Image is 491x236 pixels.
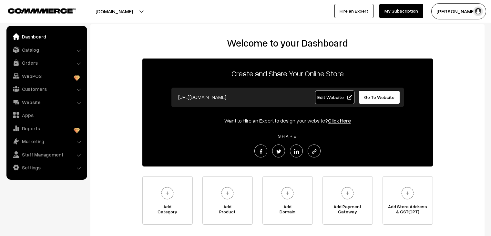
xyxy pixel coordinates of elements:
a: AddProduct [202,176,253,225]
div: Want to Hire an Expert to design your website? [142,117,433,124]
span: Add Product [203,204,252,217]
a: Click Here [328,117,351,124]
p: Create and Share Your Online Store [142,68,433,79]
a: My Subscription [379,4,423,18]
a: Apps [8,109,85,121]
img: plus.svg [279,184,296,202]
a: Customers [8,83,85,95]
button: [DOMAIN_NAME] [73,3,156,19]
a: Edit Website [315,91,354,104]
span: Add Category [143,204,192,217]
img: COMMMERCE [8,8,76,13]
a: WebPOS [8,70,85,82]
span: Go To Website [364,94,394,100]
h2: Welcome to your Dashboard [97,37,478,49]
img: plus.svg [399,184,416,202]
a: Hire an Expert [334,4,373,18]
a: Go To Website [359,91,400,104]
a: Orders [8,57,85,69]
a: Website [8,96,85,108]
button: [PERSON_NAME] [431,3,486,19]
a: Reports [8,123,85,134]
img: plus.svg [339,184,356,202]
img: plus.svg [219,184,236,202]
span: Edit Website [317,94,352,100]
a: Catalog [8,44,85,56]
span: Add Payment Gateway [323,204,373,217]
a: Add Store Address& GST(OPT) [383,176,433,225]
img: plus.svg [159,184,176,202]
a: Settings [8,162,85,173]
a: Add PaymentGateway [322,176,373,225]
img: user [473,6,483,16]
a: Marketing [8,135,85,147]
span: Add Domain [263,204,312,217]
span: SHARE [275,133,300,139]
a: COMMMERCE [8,6,65,14]
a: Staff Management [8,149,85,160]
a: AddDomain [262,176,313,225]
a: Dashboard [8,31,85,42]
a: AddCategory [142,176,193,225]
span: Add Store Address & GST(OPT) [383,204,433,217]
